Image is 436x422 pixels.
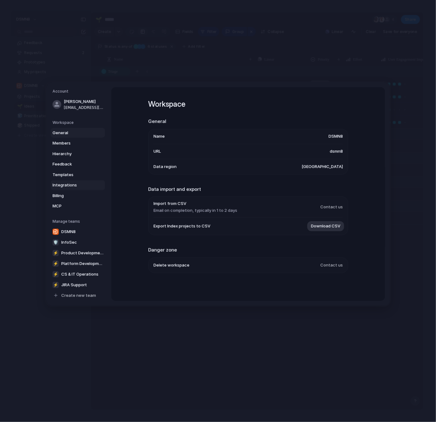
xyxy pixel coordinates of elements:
h2: General [148,118,348,125]
span: Feedback [53,161,93,167]
span: URL [153,148,161,155]
a: Templates [51,170,105,180]
span: Contact us [320,204,343,210]
span: Import from CSV [153,201,237,207]
a: MCP [51,201,105,211]
a: 🛡InfoSec [51,237,106,247]
span: [PERSON_NAME] [64,99,104,105]
span: DSMN8 [328,133,343,140]
span: Delete workspace [153,262,189,268]
span: Hierarchy [53,151,93,157]
a: DSMN8 [51,227,106,237]
span: Integrations [53,182,93,188]
div: 🛡 [53,239,59,246]
span: Name [153,133,165,140]
h5: Workspace [53,120,105,125]
div: ⚡ [53,282,59,288]
h2: Data import and export [148,186,348,193]
span: Templates [53,172,93,178]
div: ⚡ [53,271,59,277]
span: InfoSec [61,239,77,246]
span: [GEOGRAPHIC_DATA] [302,164,343,170]
a: ⚡CS & IT Operations [51,269,106,279]
a: ⚡Platform Development [51,259,106,269]
a: [PERSON_NAME][EMAIL_ADDRESS][DOMAIN_NAME] [51,97,105,112]
span: Create new team [61,292,96,299]
span: [EMAIL_ADDRESS][DOMAIN_NAME] [64,105,104,110]
span: Download CSV [311,223,340,229]
a: General [51,128,105,138]
span: Data region [153,164,177,170]
span: Export Index projects to CSV [153,223,210,229]
button: Download CSV [307,221,344,231]
span: General [53,130,93,136]
a: Feedback [51,159,105,169]
a: Hierarchy [51,149,105,159]
a: ⚡Product Development [51,248,106,258]
a: Create new team [51,291,106,301]
div: ⚡ [53,261,59,267]
a: Members [51,138,105,148]
h5: Manage teams [53,219,105,224]
h1: Workspace [148,99,348,110]
span: dsmn8 [330,148,343,155]
span: CS & IT Operations [61,271,98,277]
div: ⚡ [53,250,59,256]
h2: Danger zone [148,247,348,254]
span: DSMN8 [61,229,76,235]
span: Email on completion, typically in 1 to 2 days [153,207,237,214]
span: Billing [53,193,93,199]
h5: Account [53,89,105,94]
a: Integrations [51,180,105,190]
a: ⚡JIRA Support [51,280,106,290]
span: Platform Development [61,261,104,267]
span: MCP [53,203,93,209]
span: Contact us [320,262,343,268]
a: Billing [51,191,105,201]
span: JIRA Support [61,282,87,288]
span: Members [53,140,93,146]
span: Product Development [61,250,104,256]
